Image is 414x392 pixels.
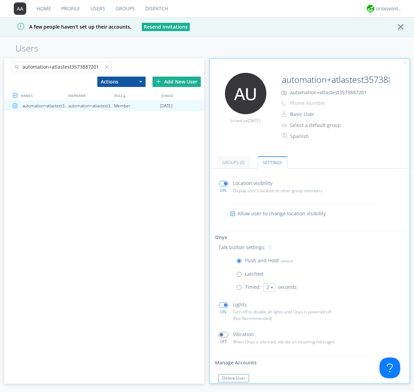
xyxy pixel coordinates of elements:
[225,73,266,114] img: 373638.png
[22,101,68,111] div: automation+atlastest3573887201
[142,23,190,31] button: Resend Invitations
[4,101,204,111] a: automation+atlastest3573887201automation+atlastest3573887201Member[DATE]
[233,339,347,345] p: When Onyx is silenced, vibrate on incoming messages.
[68,101,114,111] div: automation+atlastest3573887201
[233,187,347,194] p: Display user's location to other group members.
[218,374,249,382] button: Delete User
[379,357,400,378] iframe: Toggle Customer Support
[152,77,201,87] div: Add New User
[160,101,172,111] span: [DATE]
[233,331,254,338] p: Vibration
[216,309,231,315] div: ON
[282,120,288,130] img: icon-alert-users-thin-outline.svg
[278,284,297,290] span: seconds
[263,283,276,292] button: 2
[5,23,131,30] span: A few people haven't set up their accounts.
[290,122,347,129] div: Select a default group
[233,315,347,322] p: (Not Recommended)
[279,73,391,87] input: Name
[245,283,261,291] p: Timed:
[248,118,260,124] span: [DATE]
[216,339,231,344] div: OFF
[159,90,206,100] div: JOINED
[14,2,26,15] img: 373638.png
[245,270,263,278] p: Latched
[237,210,326,217] span: Allow user to change location visibility
[217,156,250,168] a: Groups (0)
[230,118,260,124] span: Joined on
[218,244,266,251] p: Talk button settings:
[66,90,112,100] div: USERNAME
[376,5,402,12] div: orionvontas+atlas+automation+org2
[282,131,288,140] img: In groups with Translation enabled, this user's messages will be automatically translated to and ...
[112,90,159,100] div: ROLE
[282,111,287,117] img: person-outline.svg
[245,257,293,264] p: Push and Hold
[97,77,146,87] button: Actions
[367,5,374,12] img: 29d36aed6fa347d5a1537e7736e6aa13
[156,79,161,84] img: plus.svg
[216,187,231,193] div: ON
[288,109,357,119] button: Basic User
[290,89,367,96] span: automation+atlastest3573887201
[233,308,347,315] p: Turn off to disable all lights until Onyx is powered off.
[403,60,408,65] img: cancel.svg
[281,101,286,106] img: phone-outline.svg
[19,90,66,100] div: NAMES
[279,258,293,263] span: (default)
[257,156,288,169] a: Settings
[12,62,112,72] input: Search users
[290,133,348,140] div: Spanish
[233,301,247,308] p: Lights
[233,179,273,187] p: Location visibility
[114,101,160,111] div: Member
